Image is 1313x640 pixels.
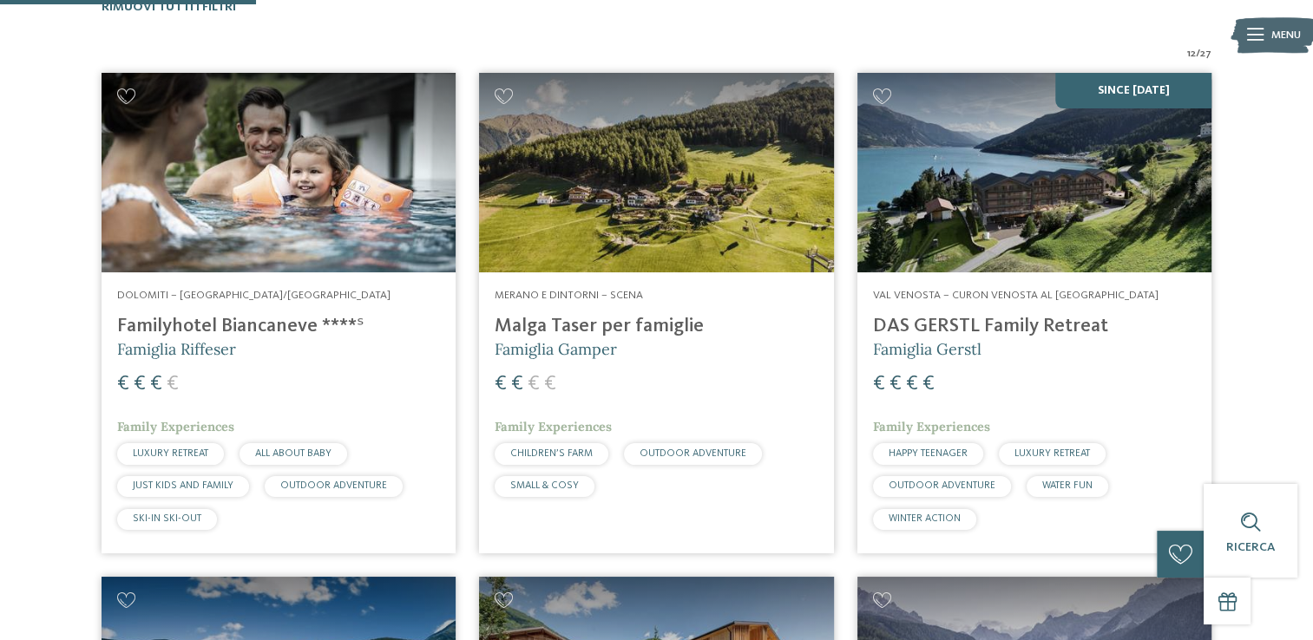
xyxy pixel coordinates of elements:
[857,73,1211,272] img: Cercate un hotel per famiglie? Qui troverete solo i migliori!
[133,480,233,491] span: JUST KIDS AND FAMILY
[117,339,236,359] span: Famiglia Riffeser
[873,374,885,395] span: €
[495,419,612,434] span: Family Experiences
[857,73,1211,553] a: Cercate un hotel per famiglie? Qui troverete solo i migliori! SINCE [DATE] Val Venosta – Curon Ve...
[889,448,968,459] span: HAPPY TEENAGER
[1226,541,1275,553] span: Ricerca
[495,290,643,301] span: Merano e dintorni – Scena
[922,374,935,395] span: €
[1200,46,1211,62] span: 27
[1196,46,1200,62] span: /
[255,448,332,459] span: ALL ABOUT BABY
[117,315,440,338] h4: Familyhotel Biancaneve ****ˢ
[167,374,179,395] span: €
[528,374,540,395] span: €
[873,339,981,359] span: Famiglia Gerstl
[889,513,961,524] span: WINTER ACTION
[133,513,201,524] span: SKI-IN SKI-OUT
[873,290,1159,301] span: Val Venosta – Curon Venosta al [GEOGRAPHIC_DATA]
[117,374,129,395] span: €
[495,315,817,338] h4: Malga Taser per famiglie
[102,73,456,553] a: Cercate un hotel per famiglie? Qui troverete solo i migliori! Dolomiti – [GEOGRAPHIC_DATA]/[GEOGR...
[873,419,990,434] span: Family Experiences
[510,480,579,491] span: SMALL & COSY
[117,290,391,301] span: Dolomiti – [GEOGRAPHIC_DATA]/[GEOGRAPHIC_DATA]
[133,448,208,459] span: LUXURY RETREAT
[495,374,507,395] span: €
[1187,46,1196,62] span: 12
[511,374,523,395] span: €
[280,480,387,491] span: OUTDOOR ADVENTURE
[495,339,617,359] span: Famiglia Gamper
[102,1,236,13] span: Rimuovi tutti i filtri
[479,73,833,553] a: Cercate un hotel per famiglie? Qui troverete solo i migliori! Merano e dintorni – Scena Malga Tas...
[873,315,1196,338] h4: DAS GERSTL Family Retreat
[134,374,146,395] span: €
[890,374,902,395] span: €
[1042,480,1093,491] span: WATER FUN
[544,374,556,395] span: €
[479,73,833,272] img: Cercate un hotel per famiglie? Qui troverete solo i migliori!
[889,480,995,491] span: OUTDOOR ADVENTURE
[640,448,746,459] span: OUTDOOR ADVENTURE
[906,374,918,395] span: €
[117,419,234,434] span: Family Experiences
[102,73,456,272] img: Cercate un hotel per famiglie? Qui troverete solo i migliori!
[510,448,593,459] span: CHILDREN’S FARM
[150,374,162,395] span: €
[1014,448,1090,459] span: LUXURY RETREAT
